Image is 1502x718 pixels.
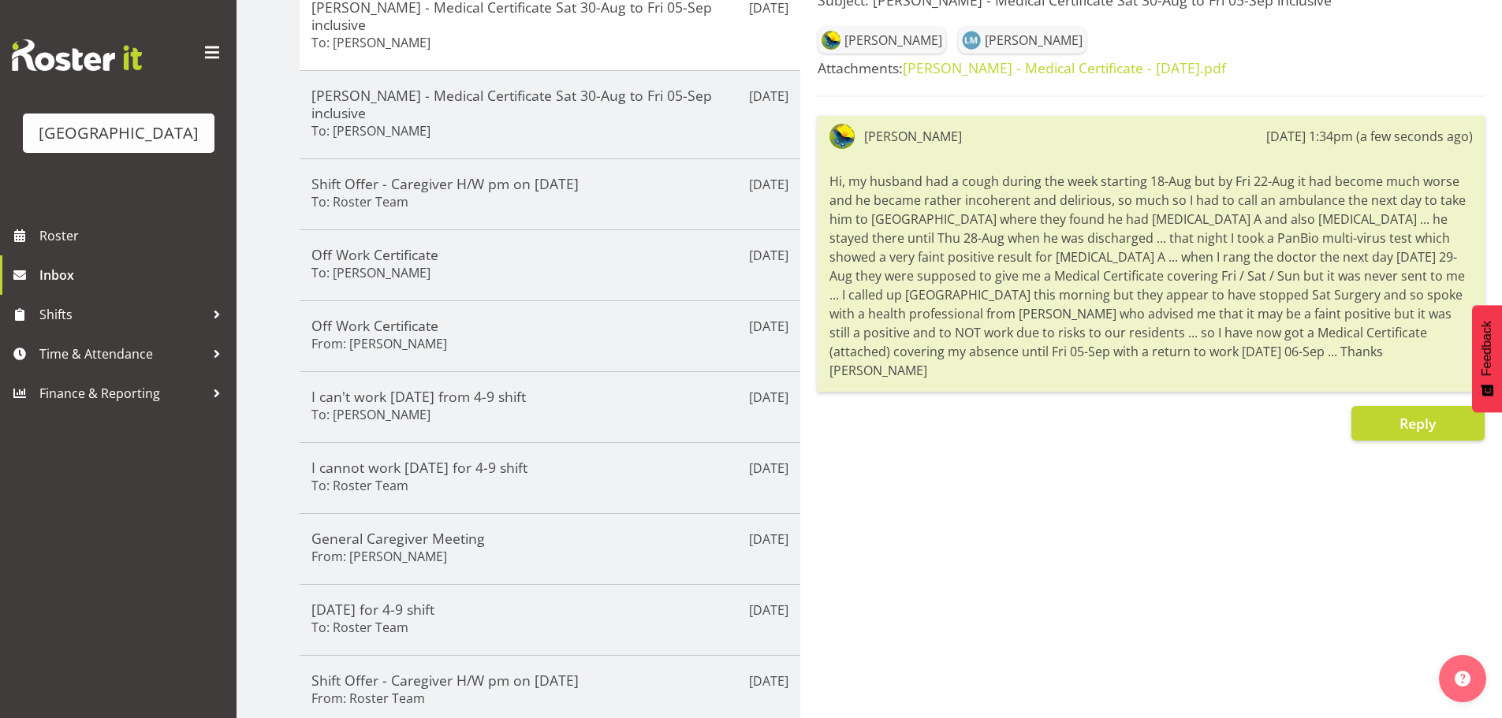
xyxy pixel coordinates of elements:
span: Finance & Reporting [39,381,205,405]
h6: From: [PERSON_NAME] [311,549,447,564]
p: [DATE] [749,175,788,194]
h5: General Caregiver Meeting [311,530,788,547]
div: Hi, my husband had a cough during the week starting 18-Aug but by Fri 22-Aug it had become much w... [829,168,1473,384]
p: [DATE] [749,459,788,478]
h6: To: [PERSON_NAME] [311,123,430,139]
h5: Off Work Certificate [311,317,788,334]
h5: [PERSON_NAME] - Medical Certificate Sat 30-Aug to Fri 05-Sep inclusive [311,87,788,121]
div: [GEOGRAPHIC_DATA] [39,121,199,145]
img: help-xxl-2.png [1455,671,1470,686]
p: [DATE] [749,388,788,407]
img: gemma-hall22491374b5f274993ff8414464fec47f.png [829,124,855,149]
h5: Shift Offer - Caregiver H/W pm on [DATE] [311,175,788,192]
h6: From: Roster Team [311,690,425,706]
h6: To: [PERSON_NAME] [311,35,430,50]
p: [DATE] [749,317,788,336]
img: lesley-mcken2450.jpg [962,31,981,50]
h6: From: [PERSON_NAME] [311,336,447,352]
h5: I can't work [DATE] from 4-9 shift [311,388,788,405]
span: Shifts [39,303,205,326]
div: [PERSON_NAME] [844,31,942,50]
h6: To: Roster Team [311,478,408,493]
p: [DATE] [749,671,788,690]
p: [DATE] [749,87,788,106]
button: Reply [1351,406,1485,441]
img: gemma-hall22491374b5f274993ff8414464fec47f.png [822,31,840,50]
h6: To: Roster Team [311,194,408,210]
p: [DATE] [749,601,788,619]
button: Feedback - Show survey [1472,305,1502,412]
a: [PERSON_NAME] - Medical Certificate - [DATE].pdf [903,58,1226,77]
div: [PERSON_NAME] [864,127,962,146]
p: [DATE] [749,246,788,265]
span: Feedback [1480,321,1494,376]
span: Reply [1400,414,1436,433]
span: Time & Attendance [39,342,205,366]
h5: Attachments: [818,59,1485,76]
h5: Off Work Certificate [311,246,788,263]
div: [PERSON_NAME] [985,31,1083,50]
img: Rosterit website logo [12,39,142,71]
div: [DATE] 1:34pm (a few seconds ago) [1266,127,1473,146]
span: Inbox [39,263,229,287]
span: Roster [39,224,229,247]
h6: To: [PERSON_NAME] [311,265,430,281]
h5: Shift Offer - Caregiver H/W pm on [DATE] [311,671,788,689]
h6: To: [PERSON_NAME] [311,407,430,422]
h6: To: Roster Team [311,619,408,635]
h5: I cannot work [DATE] for 4-9 shift [311,459,788,476]
p: [DATE] [749,530,788,549]
h5: [DATE] for 4-9 shift [311,601,788,618]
